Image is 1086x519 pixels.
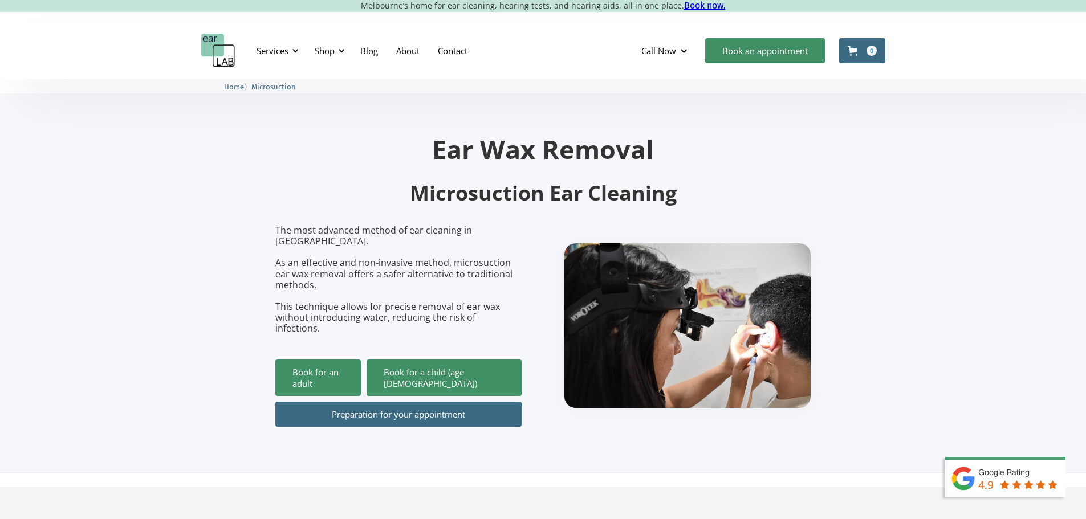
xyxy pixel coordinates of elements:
[839,38,885,63] a: Open cart
[224,83,244,91] span: Home
[564,243,811,408] img: boy getting ear checked.
[224,81,251,93] li: 〉
[308,34,348,68] div: Shop
[367,359,522,396] a: Book for a child (age [DEMOGRAPHIC_DATA])
[250,34,302,68] div: Services
[275,225,522,334] p: The most advanced method of ear cleaning in [GEOGRAPHIC_DATA]. As an effective and non-invasive m...
[351,34,387,67] a: Blog
[275,180,811,207] h2: Microsuction Ear Cleaning
[224,81,244,92] a: Home
[275,136,811,162] h1: Ear Wax Removal
[867,46,877,56] div: 0
[275,359,361,396] a: Book for an adult
[251,81,296,92] a: Microsuction
[429,34,477,67] a: Contact
[201,34,235,68] a: home
[705,38,825,63] a: Book an appointment
[387,34,429,67] a: About
[641,45,676,56] div: Call Now
[275,402,522,427] a: Preparation for your appointment
[257,45,288,56] div: Services
[315,45,335,56] div: Shop
[632,34,699,68] div: Call Now
[251,83,296,91] span: Microsuction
